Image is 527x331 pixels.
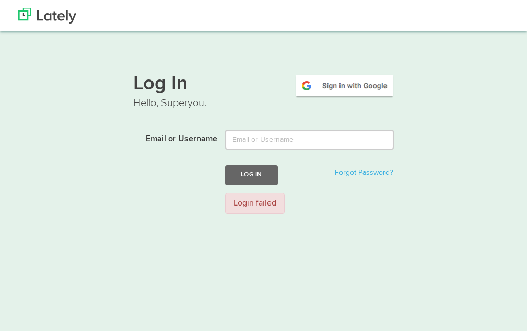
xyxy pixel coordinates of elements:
a: Forgot Password? [335,169,393,176]
img: google-signin.png [295,74,394,98]
button: Log In [225,165,277,185]
input: Email or Username [225,130,394,150]
p: Hello, Superyou. [133,96,394,111]
img: Lately [18,8,76,24]
label: Email or Username [125,130,218,145]
div: Login failed [225,193,285,214]
h1: Log In [133,74,394,96]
